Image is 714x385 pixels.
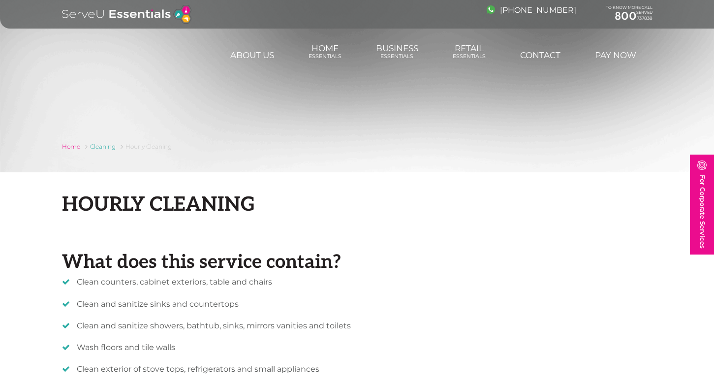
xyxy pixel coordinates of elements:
a: 800737838 [606,10,652,23]
li: Clean and sanitize sinks and countertops [62,299,652,309]
h1: What does this service contain? [62,251,652,274]
a: Home [62,143,80,150]
span: Essentials [453,53,486,60]
li: Wash floors and tile walls [62,343,652,352]
a: Pay Now [593,45,638,65]
a: Contact [519,45,562,65]
a: Cleaning [90,143,116,150]
a: [PHONE_NUMBER] [487,5,576,15]
a: For Corporate Services [690,155,714,255]
span: Hourly Cleaning [125,143,172,150]
span: 800 [615,9,637,23]
a: HomeEssentials [307,38,343,65]
div: TO KNOW MORE CALL SERVEU [606,5,652,23]
h2: Hourly Cleaning [62,193,652,217]
li: Clean exterior of stove tops, refrigerators and small appliances [62,364,652,374]
img: logo [62,5,191,24]
a: BusinessEssentials [374,38,420,65]
span: Essentials [376,53,418,60]
li: Clean counters, cabinet exteriors, table and chairs [62,277,652,287]
a: About us [229,45,276,65]
img: image [697,160,707,170]
a: RetailEssentials [451,38,487,65]
span: Essentials [309,53,341,60]
img: image [487,5,495,14]
li: Clean and sanitize showers, bathtub, sinks, mirrors vanities and toilets [62,321,652,330]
